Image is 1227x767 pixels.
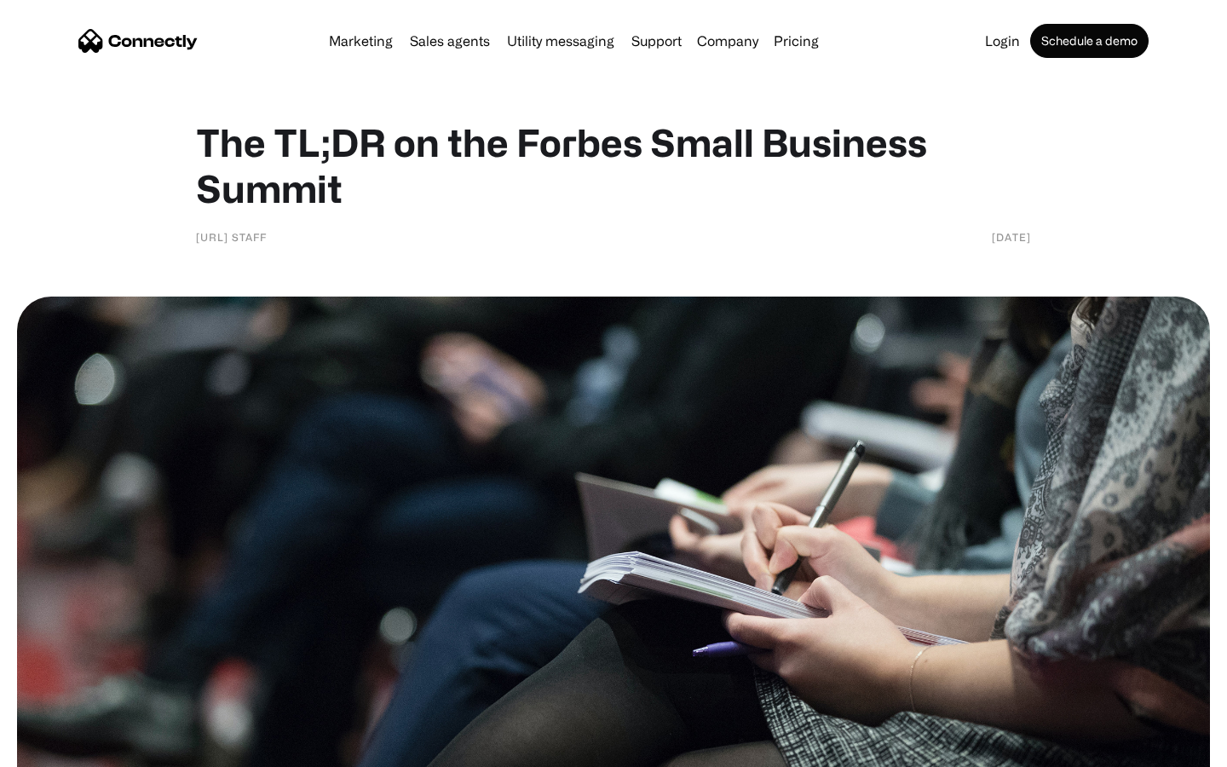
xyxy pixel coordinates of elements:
[978,34,1027,48] a: Login
[403,34,497,48] a: Sales agents
[196,228,267,245] div: [URL] Staff
[1030,24,1149,58] a: Schedule a demo
[992,228,1031,245] div: [DATE]
[697,29,758,53] div: Company
[322,34,400,48] a: Marketing
[625,34,688,48] a: Support
[196,119,1031,211] h1: The TL;DR on the Forbes Small Business Summit
[17,737,102,761] aside: Language selected: English
[34,737,102,761] ul: Language list
[500,34,621,48] a: Utility messaging
[767,34,826,48] a: Pricing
